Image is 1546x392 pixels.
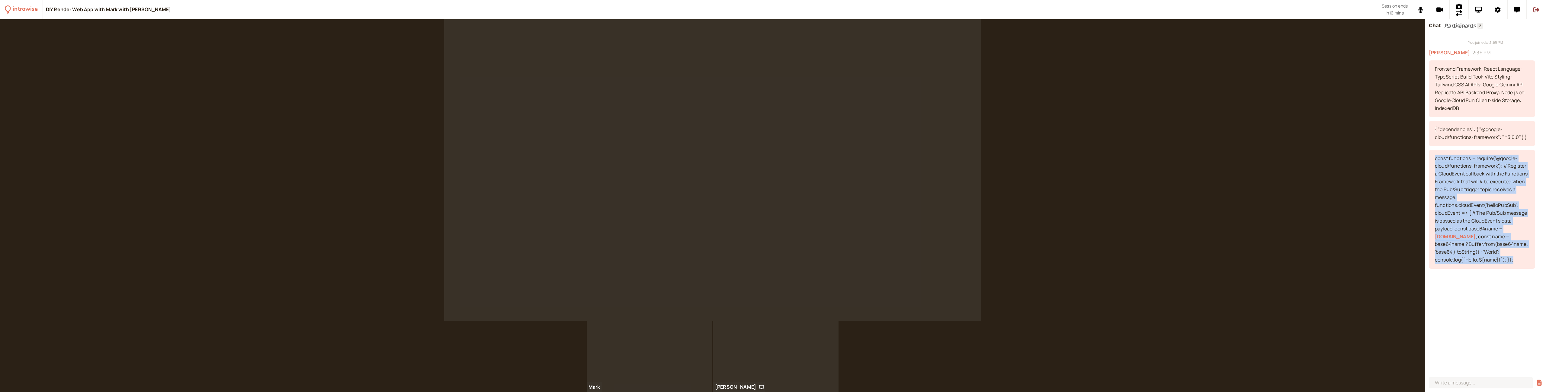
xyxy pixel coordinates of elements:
input: Write a message... [1429,377,1533,388]
span: 2 [1477,23,1483,29]
button: Participants [1445,22,1477,30]
button: Share a file [1536,380,1542,386]
div: 9/30/2025, 2:41:43 PM [1429,150,1535,269]
span: in 16 mins [1386,10,1403,17]
div: Scheduled session end time. Don't worry, your call will continue [1382,3,1408,16]
div: You joined at 1:59 PM [1429,40,1542,45]
button: Chat [1429,22,1441,30]
div: 9/30/2025, 2:39:56 PM [1429,60,1535,117]
div: 9/30/2025, 2:41:33 PM [1429,121,1535,146]
span: [PERSON_NAME] [1429,49,1470,57]
div: DIY Render Web App with Mark with [PERSON_NAME] [46,6,171,13]
div: introwise [13,5,37,14]
a: [DOMAIN_NAME] [1435,233,1476,240]
span: 2:39 PM [1472,49,1490,57]
span: Session ends [1382,3,1408,10]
